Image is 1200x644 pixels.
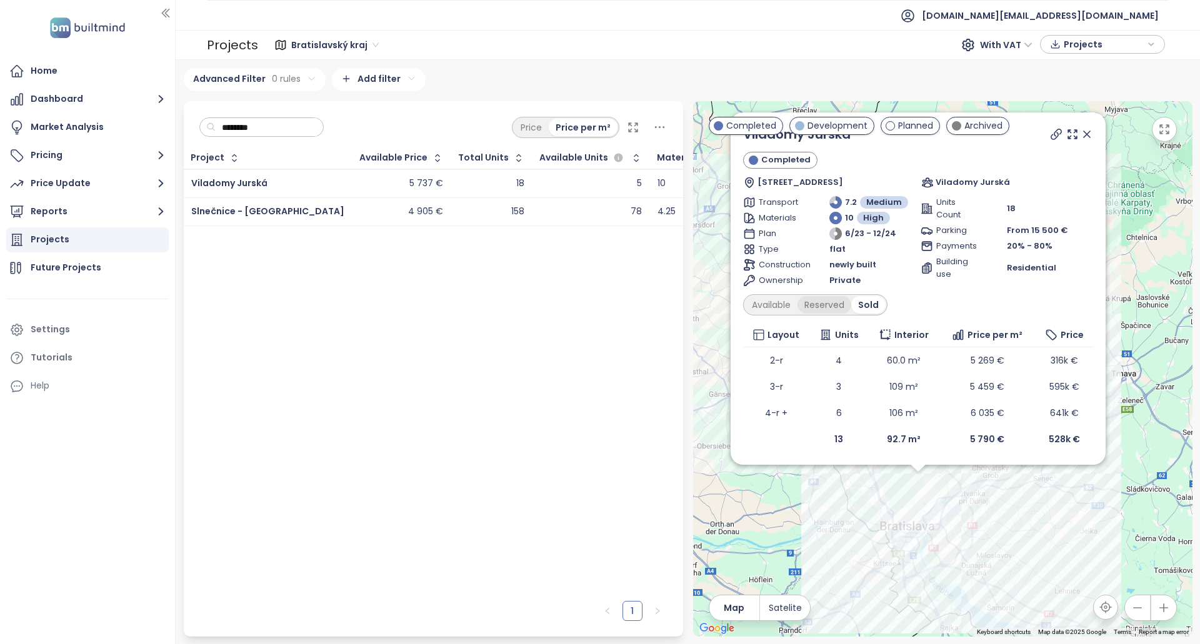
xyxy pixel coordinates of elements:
li: Next Page [647,601,667,621]
div: Project [191,154,224,162]
b: 528k € [1049,433,1080,445]
td: 3 [809,374,868,400]
span: [DOMAIN_NAME][EMAIL_ADDRESS][DOMAIN_NAME] [922,1,1159,31]
a: Open this area in Google Maps (opens a new window) [696,620,737,637]
span: Planned [898,119,933,132]
span: Residential [1007,262,1056,274]
span: 5 459 € [970,380,1004,393]
div: Future Projects [31,260,101,275]
button: Price Update [6,171,169,196]
span: Building use [936,255,979,280]
div: Sold [851,296,886,314]
span: Map [724,601,744,615]
td: 109 m² [868,374,939,400]
button: Pricing [6,143,169,168]
span: Viladomy Jurská [191,177,267,189]
a: Slnečnice - [GEOGRAPHIC_DATA] [191,205,344,217]
span: Transport [759,196,802,209]
div: 5 [637,178,642,189]
button: Dashboard [6,87,169,112]
span: Plan [759,227,802,240]
div: Price per m² [549,119,617,136]
span: Units Count [936,196,979,221]
td: 4 [809,347,868,374]
td: 60.0 m² [868,347,939,374]
div: Available Price [359,154,427,162]
a: Market Analysis [6,115,169,140]
span: With VAT [980,36,1032,54]
td: 2-r [743,347,809,374]
span: Materials [759,212,802,224]
div: Price Update [31,176,91,191]
button: Reports [6,199,169,224]
a: Home [6,59,169,84]
div: 18 [516,178,524,189]
span: Interior [894,328,929,342]
span: Ownership [759,274,802,287]
span: Completed [726,119,776,132]
li: Previous Page [597,601,617,621]
span: Map data ©2025 Google [1038,628,1106,635]
div: Settings [31,322,70,337]
span: 316k € [1051,354,1078,367]
span: newly built [829,259,876,271]
a: Projects [6,227,169,252]
button: right [647,601,667,621]
a: Future Projects [6,255,169,280]
b: 5 790 € [970,433,1004,445]
span: 20% - 80% [1007,240,1052,252]
span: Projects [1064,35,1144,54]
div: Add filter [332,68,426,91]
div: 78 [631,206,642,217]
div: button [1047,35,1158,54]
span: right [654,607,661,615]
div: Advanced Filter [184,68,326,91]
a: Tutorials [6,345,169,370]
span: 5 269 € [971,354,1004,367]
span: Available Units [539,154,608,162]
a: Settings [6,317,169,342]
img: logo [46,15,129,41]
td: 106 m² [868,400,939,426]
div: Materials [657,154,701,162]
span: 7.2 [845,196,857,209]
a: Report a map error [1139,628,1189,635]
b: 92.7 m² [887,433,921,445]
span: Completed [761,154,811,166]
span: High [863,212,884,224]
span: [STREET_ADDRESS] [757,176,843,189]
span: Bratislavský kraj [291,36,379,54]
span: Archived [964,119,1002,132]
span: 6/23 - 12/24 [845,227,896,240]
span: Viladomy Jurská [936,176,1010,189]
span: flat [829,243,846,255]
span: 18 [1007,202,1016,215]
li: 1 [622,601,642,621]
td: 6 [809,400,868,426]
button: Map [709,595,759,620]
div: Total Units [458,154,509,162]
button: left [597,601,617,621]
a: 1 [623,602,642,620]
td: 4-r + [743,400,809,426]
span: From 15 500 € [1007,224,1068,236]
div: Reserved [797,296,851,314]
span: Payments [936,240,979,252]
td: 3-r [743,374,809,400]
div: Available Units [539,151,626,166]
div: Home [31,63,57,79]
div: Projects [31,232,69,247]
b: 13 [834,433,843,445]
span: Development [807,119,867,132]
div: Tutorials [31,350,72,365]
button: Satelite [760,595,810,620]
span: Satelite [769,601,802,615]
div: 10 [657,178,666,189]
span: 641k € [1050,407,1079,419]
div: 5 737 € [409,178,443,189]
span: Private [829,274,861,287]
div: Price [514,119,549,136]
